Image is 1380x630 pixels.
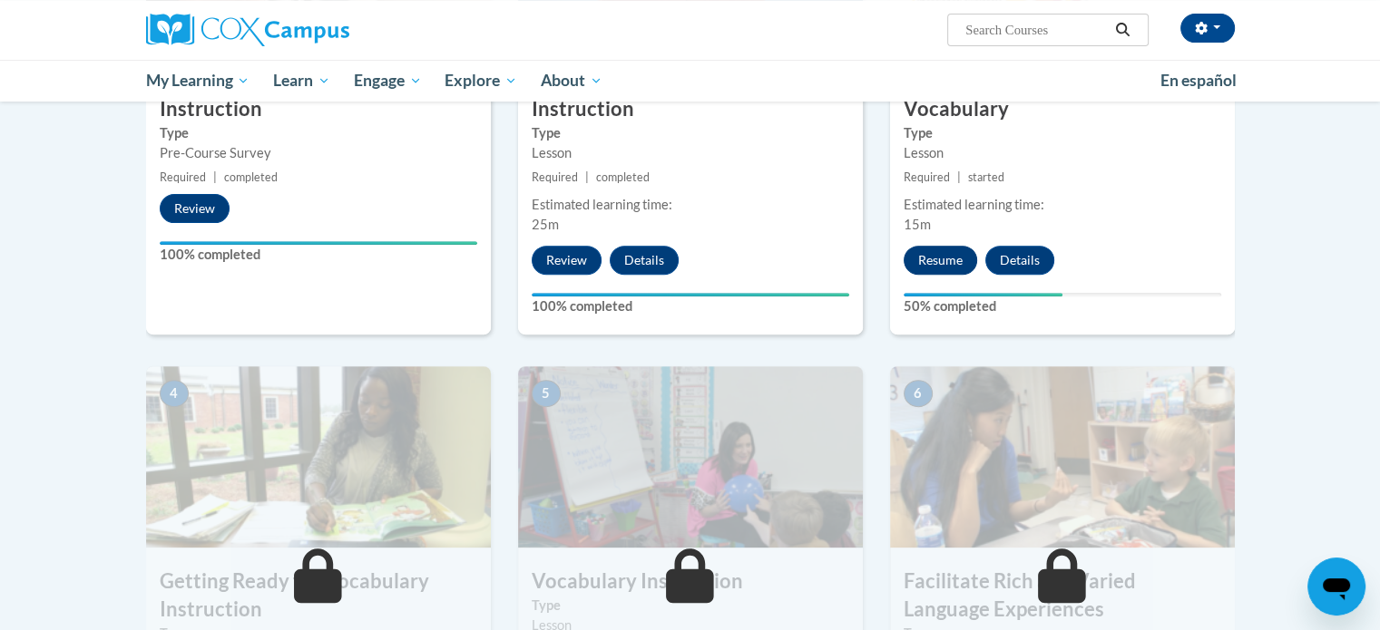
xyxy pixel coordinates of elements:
span: Explore [445,70,517,92]
label: 100% completed [532,296,849,316]
label: Type [904,123,1221,143]
h3: Vocabulary Instruction [518,567,863,596]
a: En español [1149,62,1248,100]
div: Estimated learning time: [532,195,849,215]
span: Required [160,170,206,184]
a: Learn [261,60,342,102]
span: 5 [532,380,561,407]
div: Pre-Course Survey [160,143,477,163]
img: Cox Campus [146,14,349,46]
span: Learn [273,70,330,92]
button: Resume [904,246,977,275]
button: Details [985,246,1054,275]
img: Course Image [146,366,491,548]
span: completed [596,170,650,184]
button: Details [610,246,679,275]
span: | [213,170,217,184]
span: Engage [354,70,422,92]
span: Required [532,170,578,184]
a: Explore [433,60,529,102]
button: Review [160,194,230,223]
h3: Getting Ready for Vocabulary Instruction [146,567,491,624]
label: 100% completed [160,245,477,265]
span: | [585,170,589,184]
button: Search [1109,19,1136,41]
a: Cox Campus [146,14,491,46]
span: | [957,170,961,184]
div: Estimated learning time: [904,195,1221,215]
img: Course Image [890,366,1235,548]
span: En español [1160,71,1237,90]
div: Lesson [532,143,849,163]
span: started [968,170,1004,184]
img: Course Image [518,366,863,548]
div: Main menu [119,60,1262,102]
span: 6 [904,380,933,407]
h3: Facilitate Rich and Varied Language Experiences [890,567,1235,624]
a: Engage [342,60,434,102]
span: 4 [160,380,189,407]
span: Required [904,170,950,184]
a: My Learning [134,60,262,102]
label: Type [160,123,477,143]
label: 50% completed [904,296,1221,316]
span: completed [224,170,278,184]
div: Your progress [532,293,849,296]
button: Review [532,246,602,275]
span: 25m [532,217,559,232]
input: Search Courses [964,19,1109,41]
span: 15m [904,217,931,232]
a: About [529,60,614,102]
span: About [541,70,602,92]
span: My Learning [145,70,250,92]
div: Lesson [904,143,1221,163]
button: Account Settings [1180,14,1235,43]
label: Type [532,596,849,615]
iframe: Button to launch messaging window [1307,557,1365,615]
label: Type [532,123,849,143]
div: Your progress [904,293,1062,296]
div: Your progress [160,241,477,245]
